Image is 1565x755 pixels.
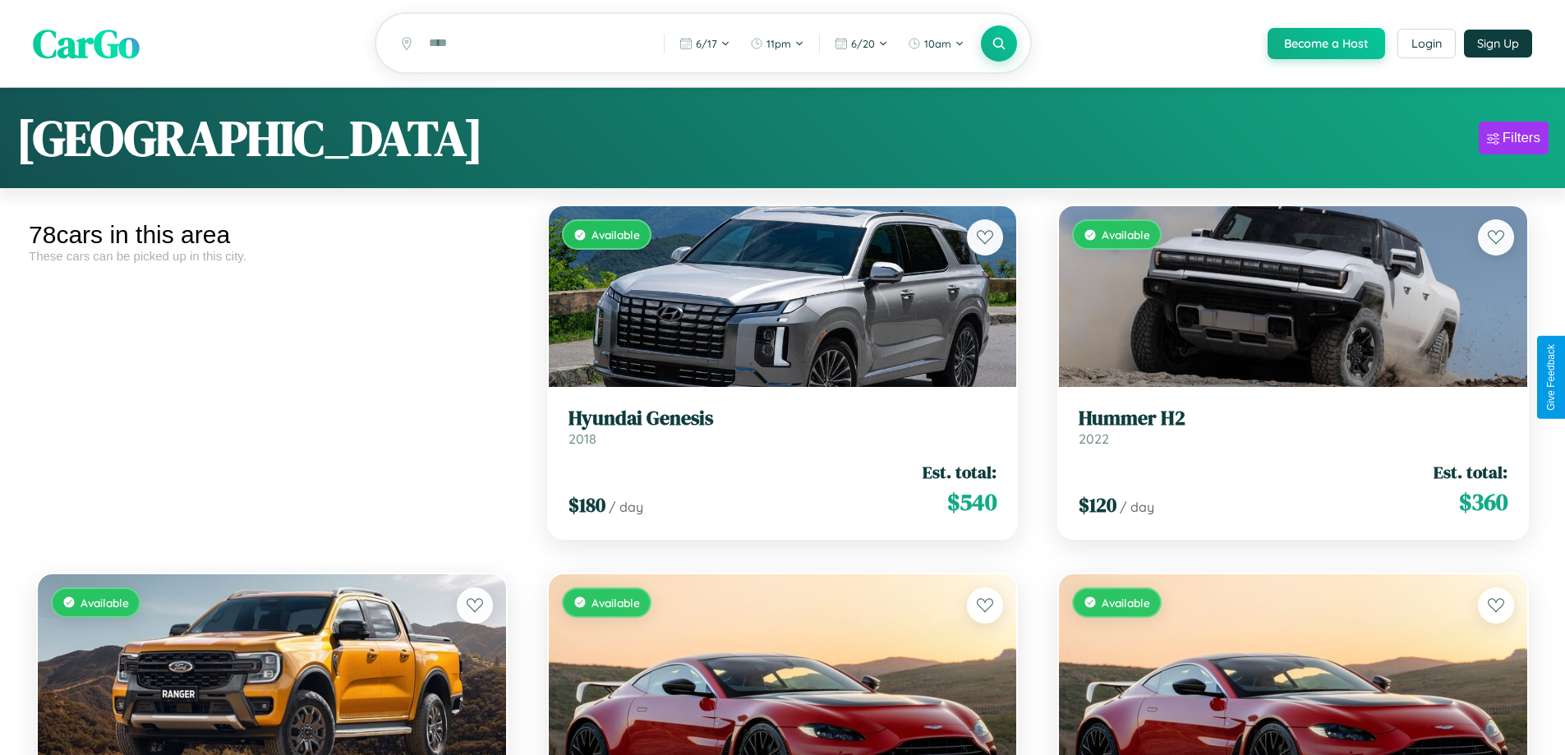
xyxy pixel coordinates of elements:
span: 10am [924,37,951,50]
button: 10am [900,30,973,57]
div: Give Feedback [1545,344,1557,411]
span: Available [591,228,640,242]
button: Filters [1479,122,1549,154]
div: 78 cars in this area [29,221,515,249]
span: CarGo [33,16,140,71]
button: 11pm [742,30,812,57]
h3: Hyundai Genesis [568,407,997,430]
button: Become a Host [1268,28,1385,59]
span: 6 / 17 [696,37,717,50]
span: / day [609,499,643,515]
div: These cars can be picked up in this city. [29,249,515,263]
span: Available [81,596,129,610]
a: Hummer H22022 [1079,407,1507,447]
div: Filters [1503,130,1540,146]
button: Login [1397,29,1456,58]
h3: Hummer H2 [1079,407,1507,430]
span: $ 120 [1079,491,1116,518]
span: 2022 [1079,430,1109,447]
span: Available [1102,228,1150,242]
span: $ 360 [1459,486,1507,518]
span: Available [1102,596,1150,610]
span: / day [1120,499,1154,515]
span: $ 540 [947,486,997,518]
h1: [GEOGRAPHIC_DATA] [16,104,483,172]
a: Hyundai Genesis2018 [568,407,997,447]
span: Available [591,596,640,610]
span: Est. total: [923,460,997,484]
button: 6/20 [826,30,896,57]
button: Sign Up [1464,30,1532,58]
span: 2018 [568,430,596,447]
button: 6/17 [671,30,739,57]
span: 6 / 20 [851,37,875,50]
span: $ 180 [568,491,605,518]
span: 11pm [766,37,791,50]
span: Est. total: [1434,460,1507,484]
